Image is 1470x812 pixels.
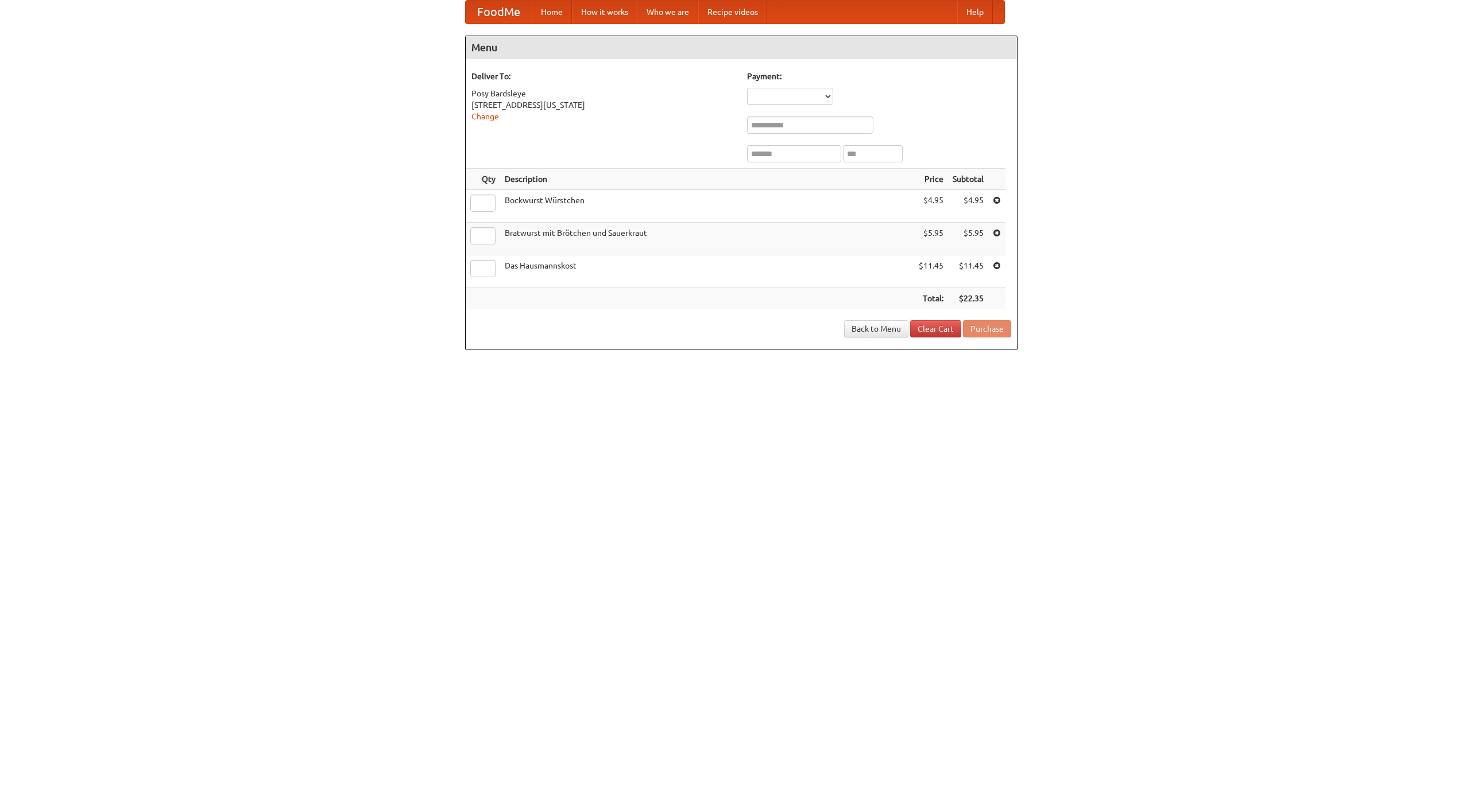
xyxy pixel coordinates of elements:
[963,320,1011,337] button: Purchase
[572,1,637,24] a: How it works
[471,112,499,121] a: Change
[466,1,532,24] a: FoodMe
[914,255,948,288] td: $11.45
[948,169,988,190] th: Subtotal
[500,190,914,223] td: Bockwurst Würstchen
[466,169,500,190] th: Qty
[948,288,988,309] th: $22.35
[914,169,948,190] th: Price
[747,71,1011,82] h5: Payment:
[948,223,988,255] td: $5.95
[914,190,948,223] td: $4.95
[948,190,988,223] td: $4.95
[637,1,698,24] a: Who we are
[910,320,961,337] a: Clear Cart
[471,71,736,82] h5: Deliver To:
[466,36,1017,59] h4: Menu
[500,255,914,288] td: Das Hausmannskost
[914,288,948,309] th: Total:
[957,1,993,24] a: Help
[471,99,736,111] div: [STREET_ADDRESS][US_STATE]
[500,223,914,255] td: Bratwurst mit Brötchen und Sauerkraut
[948,255,988,288] td: $11.45
[844,320,908,337] a: Back to Menu
[914,223,948,255] td: $5.95
[698,1,767,24] a: Recipe videos
[500,169,914,190] th: Description
[532,1,572,24] a: Home
[471,88,736,99] div: Posy Bardsleye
